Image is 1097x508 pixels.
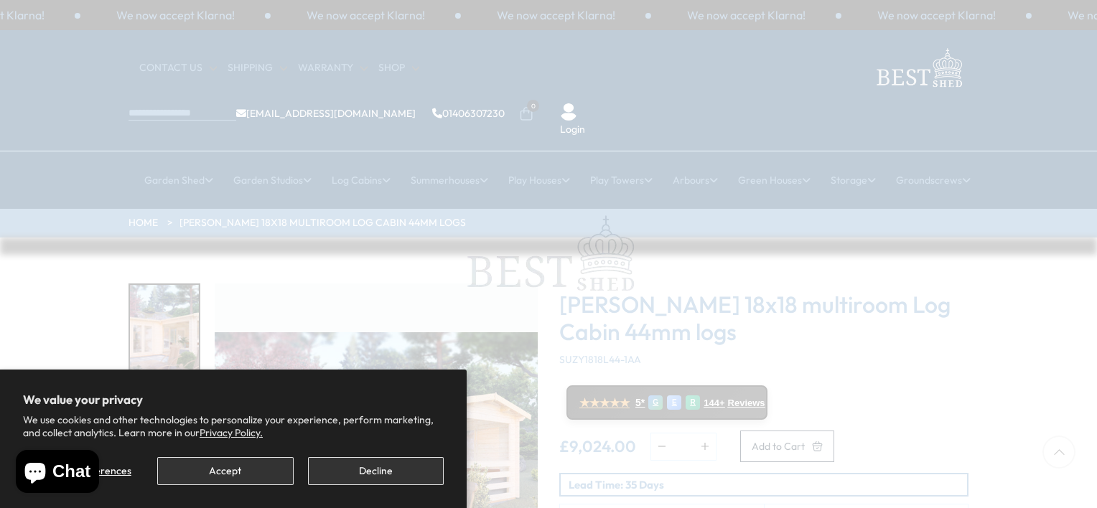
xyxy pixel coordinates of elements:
h2: We value your privacy [23,392,444,407]
button: Decline [308,457,444,485]
inbox-online-store-chat: Shopify online store chat [11,450,103,497]
a: Privacy Policy. [200,426,263,439]
button: Accept [157,457,293,485]
p: We use cookies and other technologies to personalize your experience, perform marketing, and coll... [23,413,444,439]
